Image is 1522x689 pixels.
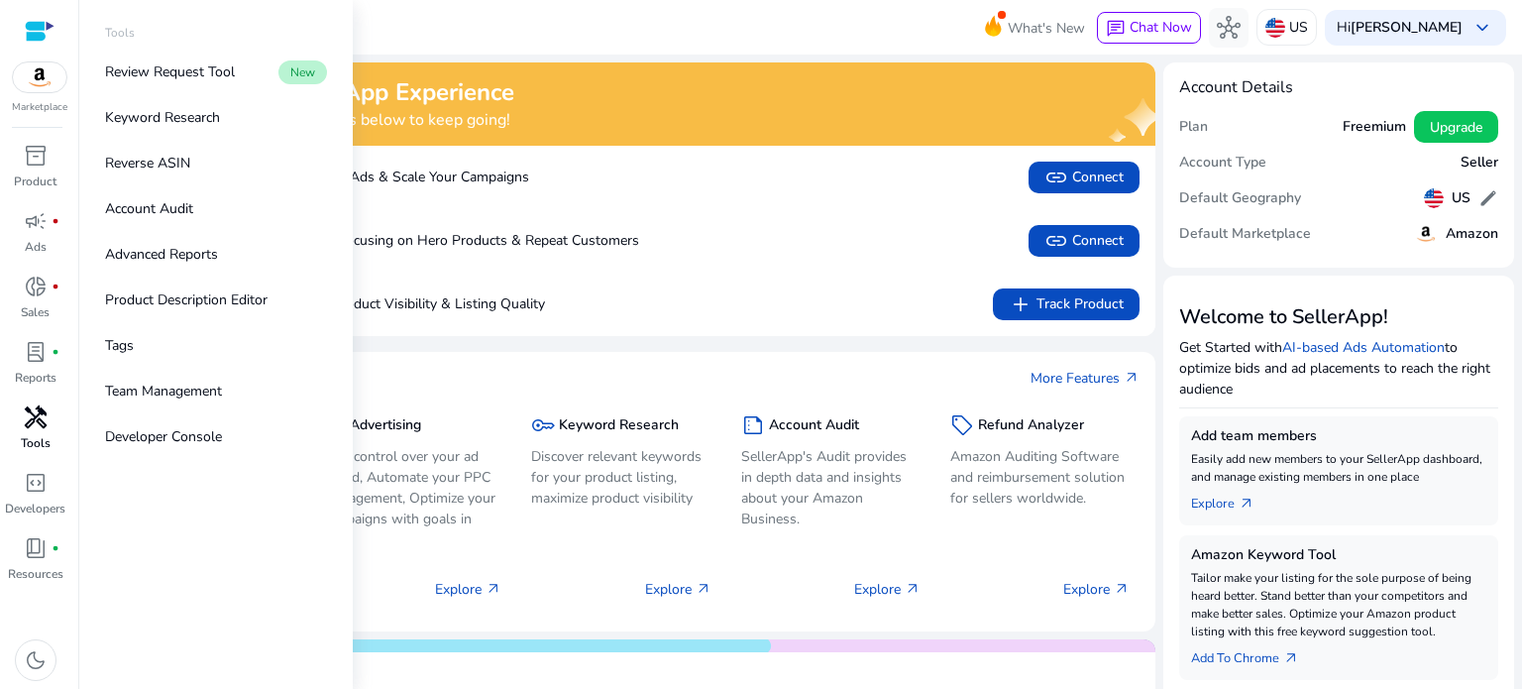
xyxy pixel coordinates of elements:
[1414,111,1498,143] button: Upgrade
[139,230,639,251] p: Boost Sales by Focusing on Hero Products & Repeat Customers
[1265,18,1285,38] img: us.svg
[24,536,48,560] span: book_4
[1044,229,1124,253] span: Connect
[1029,162,1140,193] button: linkConnect
[1008,11,1085,46] span: What's New
[1217,16,1241,40] span: hub
[13,62,66,92] img: amazon.svg
[1063,579,1130,600] p: Explore
[15,369,56,387] p: Reports
[24,275,48,298] span: donut_small
[52,348,59,356] span: fiber_manual_record
[645,579,711,600] p: Explore
[350,417,421,434] h5: Advertising
[1191,547,1486,564] h5: Amazon Keyword Tool
[1337,21,1463,35] p: Hi
[741,413,765,437] span: summarize
[1478,188,1498,208] span: edit
[25,238,47,256] p: Ads
[854,579,921,600] p: Explore
[24,144,48,168] span: inventory_2
[1114,581,1130,597] span: arrow_outward
[1289,10,1308,45] p: US
[1283,650,1299,666] span: arrow_outward
[1343,119,1406,136] h5: Freemium
[14,172,56,190] p: Product
[1191,428,1486,445] h5: Add team members
[993,288,1140,320] button: addTrack Product
[105,198,193,219] p: Account Audit
[24,209,48,233] span: campaign
[1179,226,1311,243] h5: Default Marketplace
[696,581,711,597] span: arrow_outward
[52,283,59,290] span: fiber_manual_record
[1124,370,1140,386] span: arrow_outward
[531,446,710,509] p: Discover relevant keywords for your product listing, maximize product visibility
[105,289,268,310] p: Product Description Editor
[1130,18,1192,37] span: Chat Now
[1191,640,1315,668] a: Add To Chrome
[24,648,48,672] span: dark_mode
[1179,155,1266,172] h5: Account Type
[1179,305,1498,329] h3: Welcome to SellerApp!
[12,100,67,115] p: Marketplace
[1430,117,1482,138] span: Upgrade
[950,413,974,437] span: sell
[1009,292,1124,316] span: Track Product
[1191,450,1486,486] p: Easily add new members to your SellerApp dashboard, and manage existing members in one place
[1452,190,1470,207] h5: US
[905,581,921,597] span: arrow_outward
[1191,486,1270,514] a: Explorearrow_outward
[1424,188,1444,208] img: us.svg
[24,340,48,364] span: lab_profile
[1179,190,1301,207] h5: Default Geography
[1031,368,1140,389] a: More Featuresarrow_outward
[1470,16,1494,40] span: keyboard_arrow_down
[1351,18,1463,37] b: [PERSON_NAME]
[105,381,222,402] p: Team Management
[105,153,190,173] p: Reverse ASIN
[435,579,501,600] p: Explore
[21,434,51,452] p: Tools
[741,446,921,529] p: SellerApp's Audit provides in depth data and insights about your Amazon Business.
[1191,569,1486,640] p: Tailor make your listing for the sole purpose of being heard better. Stand better than your compe...
[105,244,218,265] p: Advanced Reports
[1179,119,1208,136] h5: Plan
[486,581,501,597] span: arrow_outward
[1097,12,1201,44] button: chatChat Now
[105,335,134,356] p: Tags
[769,417,859,434] h5: Account Audit
[1179,78,1293,97] h4: Account Details
[1414,222,1438,246] img: amazon.svg
[1239,496,1254,512] span: arrow_outward
[1179,337,1498,400] p: Get Started with to optimize bids and ad placements to reach the right audience
[1009,292,1033,316] span: add
[8,565,63,583] p: Resources
[105,24,135,42] p: Tools
[105,61,235,82] p: Review Request Tool
[52,217,59,225] span: fiber_manual_record
[105,107,220,128] p: Keyword Research
[559,417,679,434] h5: Keyword Research
[950,446,1130,509] p: Amazon Auditing Software and reimbursement solution for sellers worldwide.
[52,544,59,552] span: fiber_manual_record
[278,60,327,84] span: New
[1461,155,1498,172] h5: Seller
[5,500,65,517] p: Developers
[978,417,1084,434] h5: Refund Analyzer
[1029,225,1140,257] button: linkConnect
[1209,8,1249,48] button: hub
[1044,166,1124,189] span: Connect
[1044,229,1068,253] span: link
[24,471,48,495] span: code_blocks
[24,405,48,429] span: handyman
[105,426,222,447] p: Developer Console
[1106,19,1126,39] span: chat
[1282,338,1445,357] a: AI-based Ads Automation
[1446,226,1498,243] h5: Amazon
[1044,166,1068,189] span: link
[21,303,50,321] p: Sales
[531,413,555,437] span: key
[322,446,501,550] p: Take control over your ad spend, Automate your PPC Management, Optimize your campaigns with goals...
